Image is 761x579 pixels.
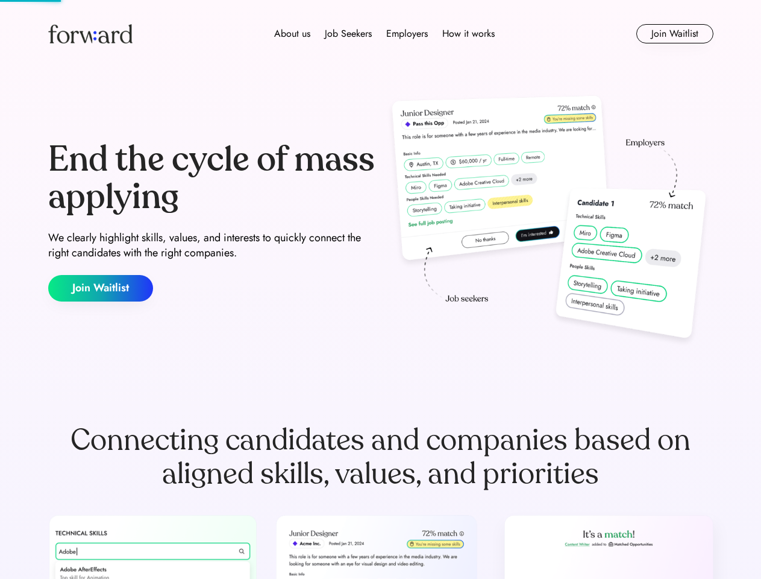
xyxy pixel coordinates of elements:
div: End the cycle of mass applying [48,141,376,215]
div: Job Seekers [325,27,372,41]
div: About us [274,27,310,41]
button: Join Waitlist [48,275,153,302]
img: Forward logo [48,24,133,43]
div: How it works [442,27,495,41]
img: hero-image.png [386,92,713,351]
button: Join Waitlist [636,24,713,43]
div: We clearly highlight skills, values, and interests to quickly connect the right candidates with t... [48,230,376,261]
div: Connecting candidates and companies based on aligned skills, values, and priorities [48,423,713,491]
div: Employers [386,27,428,41]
